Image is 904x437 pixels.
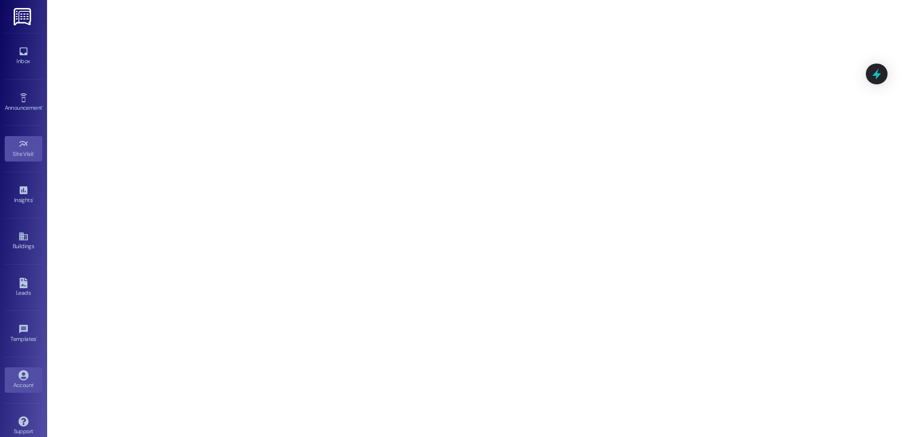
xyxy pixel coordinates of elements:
[32,195,34,202] span: •
[5,275,42,300] a: Leads
[5,182,42,208] a: Insights •
[36,334,38,341] span: •
[5,367,42,393] a: Account
[5,43,42,69] a: Inbox
[42,103,43,110] span: •
[5,321,42,347] a: Templates •
[14,8,33,25] img: ResiDesk Logo
[5,228,42,254] a: Buildings
[34,149,35,156] span: •
[5,136,42,162] a: Site Visit •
